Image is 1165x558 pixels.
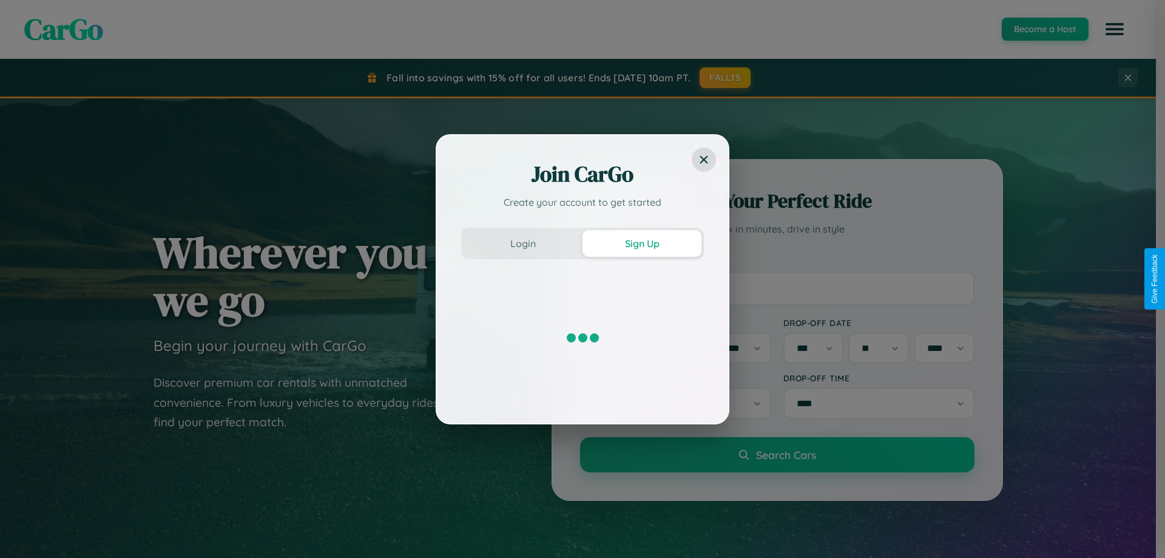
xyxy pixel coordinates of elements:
button: Login [464,230,582,257]
h2: Join CarGo [461,160,704,189]
button: Sign Up [582,230,701,257]
p: Create your account to get started [461,195,704,209]
iframe: Intercom live chat [12,517,41,546]
div: Give Feedback [1150,254,1159,304]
